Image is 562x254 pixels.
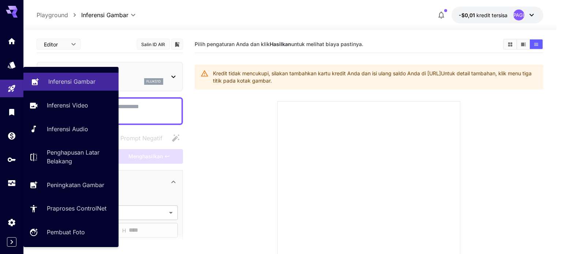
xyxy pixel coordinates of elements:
[120,134,162,142] font: Prompt Negatif
[459,11,507,19] div: -$0,006
[23,120,119,138] a: Inferensi Audio
[44,41,58,48] font: Editor
[503,39,543,50] div: Tampilkan media dalam tampilan kisiTampilkan media dalam tampilan videoTampilkan media dalam tamp...
[459,12,475,18] font: -$0,01
[47,125,88,133] font: Inferensi Audio
[476,12,507,18] font: kredit tersisa
[47,205,106,212] font: Praproses ControlNet
[7,107,16,117] div: Perpustakaan
[291,41,363,47] font: untuk melihat biaya pastinya.
[81,11,128,19] font: Inferensi Gambar
[174,40,180,49] button: Tambahkan ke perpustakaan
[48,78,95,85] font: Inferensi Gambar
[504,39,517,49] button: Tampilkan media dalam tampilan kisi
[23,200,119,217] a: Praproses ControlNet
[47,181,104,189] font: Peningkatan Gambar
[517,39,530,49] button: Tampilkan media dalam tampilan video
[452,7,543,23] button: -$0,006
[47,149,100,165] font: Penghapusan Latar Belakang
[7,155,16,164] div: Kunci API
[47,228,85,236] font: Pembuat Foto
[7,60,16,69] div: Model
[195,41,270,47] font: Pilih pengaturan Anda dan klik
[122,227,126,234] font: H
[106,134,168,143] span: Perintah negatif tidak kompatibel dengan model yang dipilih.
[23,96,119,114] a: Inferensi Video
[7,179,16,188] div: Penggunaan
[47,102,88,109] font: Inferensi Video
[23,144,119,170] a: Penghapusan Latar Belakang
[7,237,16,247] button: Perluas bilah sisi
[7,131,16,140] div: Dompet
[141,42,165,47] font: Salin ID AIR
[7,83,16,92] div: Tempat bermain
[7,218,16,227] div: Pengaturan
[23,223,119,241] a: Pembuat Foto
[146,79,161,83] font: fluks1d
[530,39,543,49] button: Tampilkan media dalam tampilan daftar
[37,11,68,19] p: Playground
[513,12,524,18] font: PAGI
[23,73,119,91] a: Inferensi Gambar
[37,11,81,19] nav: remah roti
[270,41,291,47] font: Hasilkan
[23,176,119,194] a: Peningkatan Gambar
[213,70,441,76] font: Kredit tidak mencukupi, silakan tambahkan kartu kredit Anda dan isi ulang saldo Anda di [URL]
[7,35,16,44] div: Rumah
